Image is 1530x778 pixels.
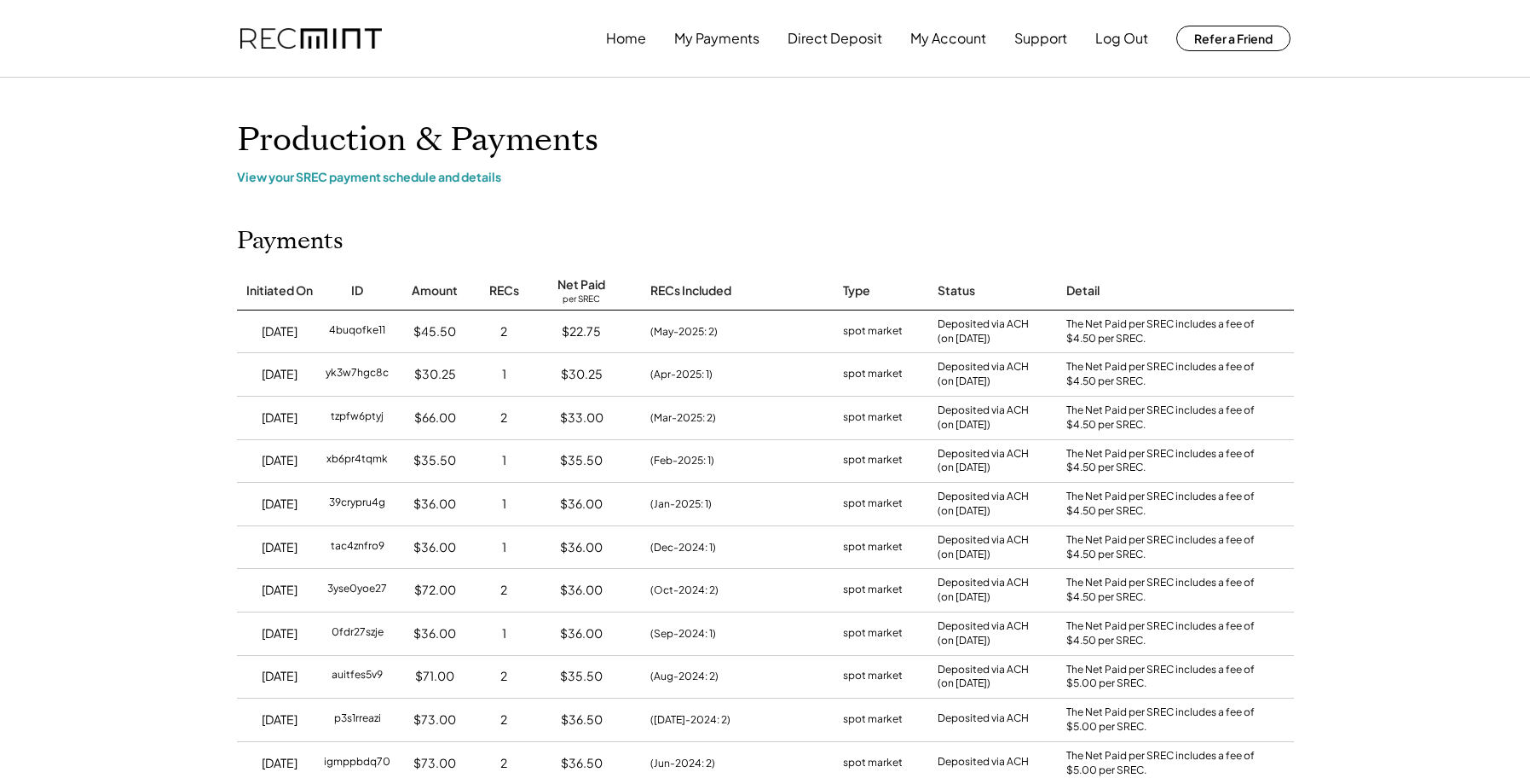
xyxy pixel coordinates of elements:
div: $36.00 [560,625,603,642]
div: 2 [500,409,507,427]
div: tac4znfro9 [331,539,384,556]
div: (Jan-2025: 1) [650,496,712,512]
div: [DATE] [262,625,297,642]
div: 1 [502,625,506,642]
div: Deposited via ACH (on [DATE]) [938,360,1029,389]
div: $36.00 [560,539,603,556]
div: Type [843,282,870,299]
div: 1 [502,539,506,556]
div: (Oct-2024: 2) [650,583,719,598]
div: (Jun-2024: 2) [650,756,715,771]
div: The Net Paid per SREC includes a fee of $4.50 per SREC. [1066,360,1262,389]
div: [DATE] [262,496,297,513]
div: The Net Paid per SREC includes a fee of $5.00 per SREC. [1066,663,1262,692]
div: (Mar-2025: 2) [650,410,716,426]
div: per SREC [563,293,600,306]
div: $36.00 [560,582,603,599]
div: [DATE] [262,409,297,427]
div: (Feb-2025: 1) [650,453,714,468]
button: Home [606,21,646,55]
div: 1 [502,366,506,383]
div: 1 [502,452,506,469]
div: Deposited via ACH [938,755,1029,772]
button: Log Out [1095,21,1148,55]
div: Deposited via ACH (on [DATE]) [938,490,1029,519]
div: spot market [843,668,903,685]
div: spot market [843,582,903,599]
div: Net Paid [557,276,605,293]
div: RECs Included [650,282,731,299]
div: spot market [843,755,903,772]
div: $36.00 [413,625,456,642]
div: Status [938,282,975,299]
div: spot market [843,452,903,469]
div: auitfes5v9 [332,668,383,685]
div: 2 [500,668,507,685]
div: p3s1rreazi [334,711,381,729]
div: Deposited via ACH (on [DATE]) [938,576,1029,605]
div: Detail [1066,282,1100,299]
div: $73.00 [413,711,456,729]
div: View your SREC payment schedule and details [237,169,1294,184]
div: (Apr-2025: 1) [650,367,713,382]
div: ID [351,282,363,299]
div: (Aug-2024: 2) [650,669,719,684]
div: The Net Paid per SREC includes a fee of $4.50 per SREC. [1066,576,1262,605]
div: Deposited via ACH (on [DATE]) [938,533,1029,562]
button: My Payments [674,21,759,55]
div: tzpfw6ptyj [331,409,384,427]
div: RECs [489,282,519,299]
div: 4buqofke11 [329,323,385,340]
div: $71.00 [415,668,454,685]
div: The Net Paid per SREC includes a fee of $4.50 per SREC. [1066,533,1262,562]
div: spot market [843,366,903,383]
div: $72.00 [414,582,456,599]
div: The Net Paid per SREC includes a fee of $4.50 per SREC. [1066,447,1262,476]
div: The Net Paid per SREC includes a fee of $4.50 per SREC. [1066,619,1262,648]
div: 2 [500,755,507,772]
h2: Payments [237,227,344,256]
div: spot market [843,323,903,340]
div: Deposited via ACH (on [DATE]) [938,663,1029,692]
div: Deposited via ACH (on [DATE]) [938,317,1029,346]
div: spot market [843,539,903,556]
div: $73.00 [413,755,456,772]
div: Deposited via ACH (on [DATE]) [938,404,1029,433]
button: Direct Deposit [788,21,882,55]
div: 2 [500,711,507,729]
div: $35.50 [560,452,603,469]
div: [DATE] [262,668,297,685]
div: Deposited via ACH (on [DATE]) [938,619,1029,648]
div: $45.50 [413,323,456,340]
div: The Net Paid per SREC includes a fee of $5.00 per SREC. [1066,705,1262,734]
div: spot market [843,409,903,427]
div: $66.00 [414,409,456,427]
div: [DATE] [262,582,297,599]
div: $35.50 [560,668,603,685]
div: The Net Paid per SREC includes a fee of $4.50 per SREC. [1066,490,1262,519]
div: $36.00 [413,539,456,556]
div: (Dec-2024: 1) [650,540,716,555]
div: $33.00 [560,409,603,427]
div: [DATE] [262,711,297,729]
button: My Account [910,21,986,55]
div: 3yse0yoe27 [327,582,387,599]
div: ([DATE]-2024: 2) [650,712,730,728]
div: The Net Paid per SREC includes a fee of $5.00 per SREC. [1066,749,1262,778]
div: $30.25 [414,366,456,383]
div: 2 [500,323,507,340]
div: spot market [843,496,903,513]
div: Amount [412,282,458,299]
div: yk3w7hgc8c [326,366,389,383]
div: xb6pr4tqmk [326,452,388,469]
div: $36.00 [560,496,603,513]
div: (Sep-2024: 1) [650,626,716,642]
div: 39crypru4g [329,496,385,513]
div: igmppbdq70 [324,755,390,772]
div: [DATE] [262,755,297,772]
div: $36.50 [561,755,603,772]
div: $35.50 [413,452,456,469]
div: $30.25 [561,366,603,383]
div: $22.75 [562,323,601,340]
div: $36.00 [413,496,456,513]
